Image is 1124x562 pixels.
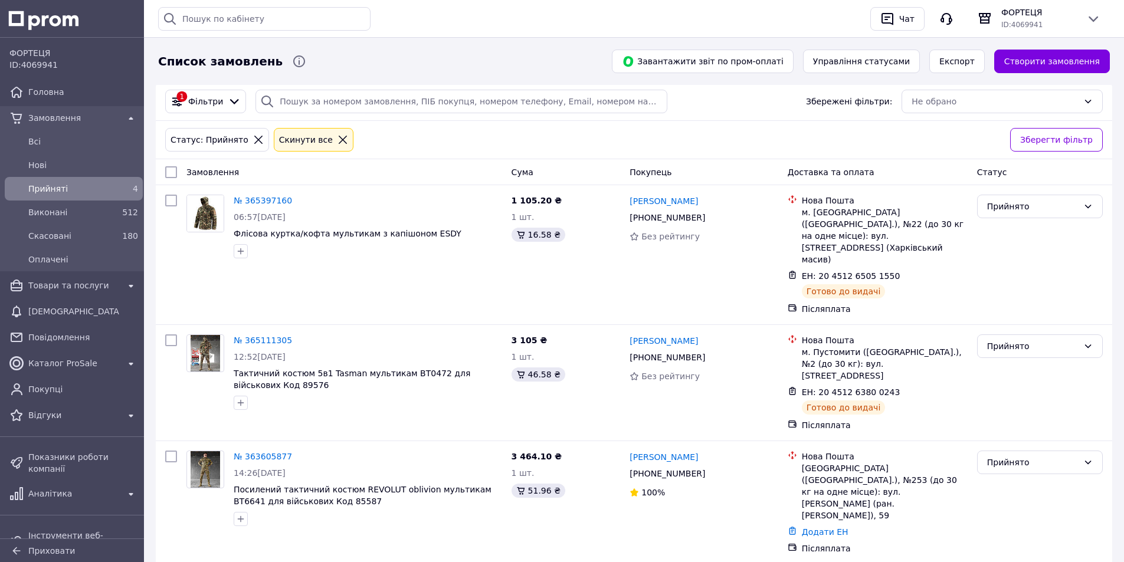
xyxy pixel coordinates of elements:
span: Виконані [28,206,114,218]
span: 100% [641,488,665,497]
span: Скасовані [28,230,114,242]
span: ЕН: 20 4512 6380 0243 [802,387,900,397]
span: Покупці [28,383,138,395]
span: 180 [122,231,138,241]
div: [PHONE_NUMBER] [627,349,707,366]
span: 512 [122,208,138,217]
input: Пошук по кабінету [158,7,371,31]
div: [GEOGRAPHIC_DATA] ([GEOGRAPHIC_DATA].), №253 (до 30 кг на одне місце): вул. [PERSON_NAME] (ран. [... [802,462,968,521]
div: Cкинути все [277,133,335,146]
div: Прийнято [987,200,1079,213]
a: № 365397160 [234,196,292,205]
span: Нові [28,159,138,171]
button: Управління статусами [803,50,920,73]
span: 1 шт. [512,468,535,478]
a: Фото товару [186,451,224,488]
span: 1 шт. [512,212,535,222]
div: Нова Пошта [802,334,968,346]
span: Повідомлення [28,331,138,343]
span: ФОРТЕЦЯ [9,47,138,59]
a: [PERSON_NAME] [630,451,698,463]
a: № 363605877 [234,452,292,461]
button: Зберегти фільтр [1010,128,1103,152]
button: Експорт [929,50,985,73]
a: Посилений тактичний костюм REVOLUT oblivion мультикам ВТ6641 для військових Код 85587 [234,485,491,506]
div: 51.96 ₴ [512,484,565,498]
span: Без рейтингу [641,372,700,381]
a: Створити замовлення [994,50,1110,73]
div: 46.58 ₴ [512,367,565,382]
span: Cума [512,167,533,177]
a: Фото товару [186,334,224,372]
a: [PERSON_NAME] [630,195,698,207]
a: Додати ЕН [802,527,848,537]
div: Чат [897,10,917,28]
div: Прийнято [987,456,1079,469]
div: Післяплата [802,543,968,554]
div: Готово до видачі [802,400,886,415]
a: Тактичний костюм 5в1 Tasman мультикам ВТ0472 для військових Код 89576 [234,369,470,390]
div: 16.58 ₴ [512,228,565,242]
span: ФОРТЕЦЯ [1001,6,1077,18]
span: Інструменти веб-майстра та SEO [28,530,119,553]
a: Флісова куртка/кофта мультикам з капішоном ESDY [234,229,461,238]
div: [PHONE_NUMBER] [627,465,707,482]
a: Фото товару [186,195,224,232]
span: Товари та послуги [28,280,119,291]
span: Всi [28,136,138,147]
span: 1 105.20 ₴ [512,196,562,205]
div: Нова Пошта [802,195,968,206]
span: Каталог ProSale [28,357,119,369]
div: Післяплата [802,419,968,431]
span: ID: 4069941 [9,60,58,70]
div: м. Пустомити ([GEOGRAPHIC_DATA].), №2 (до 30 кг): вул. [STREET_ADDRESS] [802,346,968,382]
div: Статус: Прийнято [168,133,251,146]
div: Нова Пошта [802,451,968,462]
a: [PERSON_NAME] [630,335,698,347]
span: ЕН: 20 4512 6505 1550 [802,271,900,281]
span: 1 шт. [512,352,535,361]
span: 06:57[DATE] [234,212,286,222]
div: Прийнято [987,340,1079,353]
span: Покупець [630,167,671,177]
input: Пошук за номером замовлення, ПІБ покупця, номером телефону, Email, номером накладної [255,90,667,113]
div: [PHONE_NUMBER] [627,209,707,226]
span: Збережені фільтри: [806,96,892,107]
span: Статус [977,167,1007,177]
span: 3 105 ₴ [512,336,548,345]
span: Головна [28,86,138,98]
span: 12:52[DATE] [234,352,286,361]
span: Оплачені [28,254,138,265]
span: Без рейтингу [641,232,700,241]
div: Післяплата [802,303,968,315]
div: Готово до видачі [802,284,886,298]
span: 14:26[DATE] [234,468,286,478]
span: Аналітика [28,488,119,499]
span: ID: 4069941 [1001,21,1043,29]
button: Завантажити звіт по пром-оплаті [612,50,794,73]
img: Фото товару [191,451,220,488]
span: 4 [133,184,138,193]
span: Доставка та оплата [788,167,874,177]
span: [DEMOGRAPHIC_DATA] [28,305,119,317]
div: Не обрано [912,95,1079,108]
span: Замовлення [28,112,119,124]
span: Показники роботи компанії [28,451,138,475]
span: Зберегти фільтр [1020,133,1093,146]
div: м. [GEOGRAPHIC_DATA] ([GEOGRAPHIC_DATA].), №22 (до 30 кг на одне місце): вул. [STREET_ADDRESS] (Х... [802,206,968,265]
span: Список замовлень [158,53,283,70]
a: № 365111305 [234,336,292,345]
span: Фільтри [188,96,223,107]
button: Чат [870,7,925,31]
span: Прийняті [28,183,114,195]
span: 3 464.10 ₴ [512,452,562,461]
span: Приховати [28,546,75,556]
span: Відгуки [28,409,119,421]
img: Фото товару [191,335,220,372]
img: Фото товару [187,195,224,232]
span: Замовлення [186,167,239,177]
